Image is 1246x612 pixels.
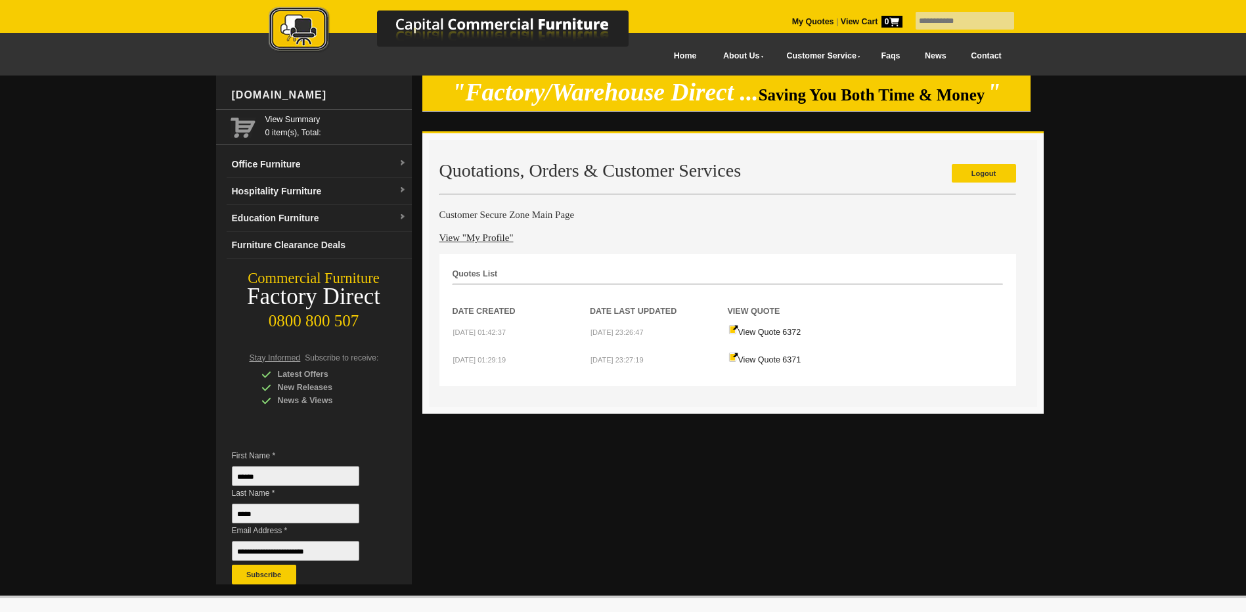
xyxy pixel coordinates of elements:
[590,285,728,318] th: Date Last Updated
[399,186,407,194] img: dropdown
[216,305,412,330] div: 0800 800 507
[227,232,412,259] a: Furniture Clearance Deals
[216,269,412,288] div: Commercial Furniture
[232,565,296,584] button: Subscribe
[958,41,1013,71] a: Contact
[590,328,644,336] small: [DATE] 23:26:47
[227,76,412,115] div: [DOMAIN_NAME]
[439,161,1016,181] h2: Quotations, Orders & Customer Services
[987,79,1001,106] em: "
[772,41,868,71] a: Customer Service
[728,285,866,318] th: View Quote
[233,7,692,58] a: Capital Commercial Furniture Logo
[232,449,379,462] span: First Name *
[227,151,412,178] a: Office Furnituredropdown
[227,178,412,205] a: Hospitality Furnituredropdown
[232,487,379,500] span: Last Name *
[709,41,772,71] a: About Us
[728,352,738,362] img: Quote-icon
[227,205,412,232] a: Education Furnituredropdown
[261,394,386,407] div: News & Views
[399,213,407,221] img: dropdown
[453,356,506,364] small: [DATE] 01:29:19
[590,356,644,364] small: [DATE] 23:27:19
[881,16,902,28] span: 0
[912,41,958,71] a: News
[261,368,386,381] div: Latest Offers
[452,79,759,106] em: "Factory/Warehouse Direct ...
[728,324,738,335] img: Quote-icon
[265,113,407,126] a: View Summary
[453,285,590,318] th: Date Created
[399,160,407,167] img: dropdown
[728,328,801,337] a: View Quote 6372
[265,113,407,137] span: 0 item(s), Total:
[232,466,359,486] input: First Name *
[838,17,902,26] a: View Cart0
[759,86,985,104] span: Saving You Both Time & Money
[250,353,301,362] span: Stay Informed
[869,41,913,71] a: Faqs
[233,7,692,55] img: Capital Commercial Furniture Logo
[841,17,902,26] strong: View Cart
[439,232,514,243] a: View "My Profile"
[439,208,1016,221] h4: Customer Secure Zone Main Page
[216,288,412,306] div: Factory Direct
[305,353,378,362] span: Subscribe to receive:
[453,269,498,278] strong: Quotes List
[232,541,359,561] input: Email Address *
[232,504,359,523] input: Last Name *
[261,381,386,394] div: New Releases
[952,164,1016,183] a: Logout
[792,17,834,26] a: My Quotes
[232,524,379,537] span: Email Address *
[728,355,801,364] a: View Quote 6371
[453,328,506,336] small: [DATE] 01:42:37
